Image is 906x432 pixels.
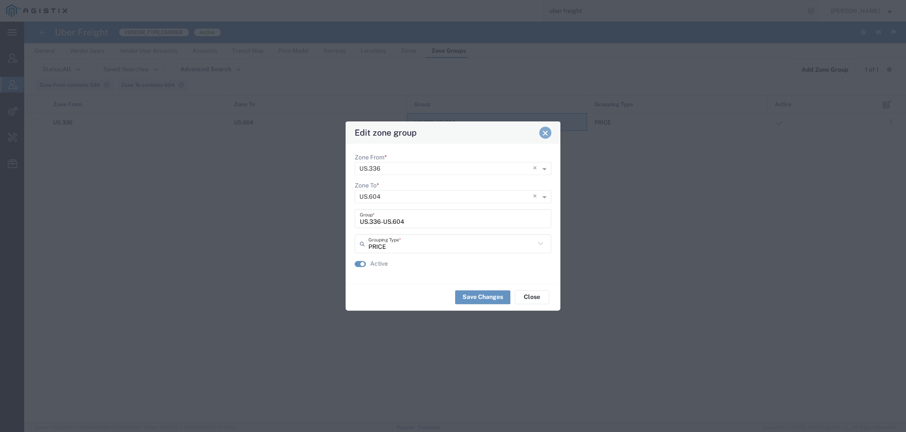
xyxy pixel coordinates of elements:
[533,162,540,175] span: Clear all
[370,259,388,268] label: Active
[355,127,417,139] h4: Edit zone group
[355,153,387,162] label: Zone From
[539,127,551,139] button: Close
[515,290,549,304] button: Close
[455,290,510,304] button: Save Changes
[533,190,540,203] span: Clear all
[355,181,379,190] label: Zone To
